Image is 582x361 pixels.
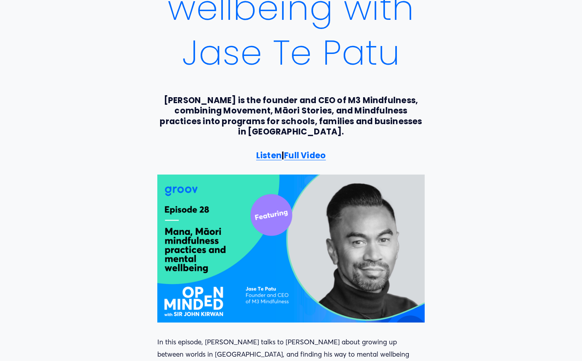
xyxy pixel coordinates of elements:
a: Full Video [284,150,326,161]
strong: | [282,150,284,161]
a: Listen [256,150,282,161]
strong: [PERSON_NAME] is the founder and CEO of M3 Mindfulness, combining Movement, Māori Stories, and Mi... [160,94,424,137]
